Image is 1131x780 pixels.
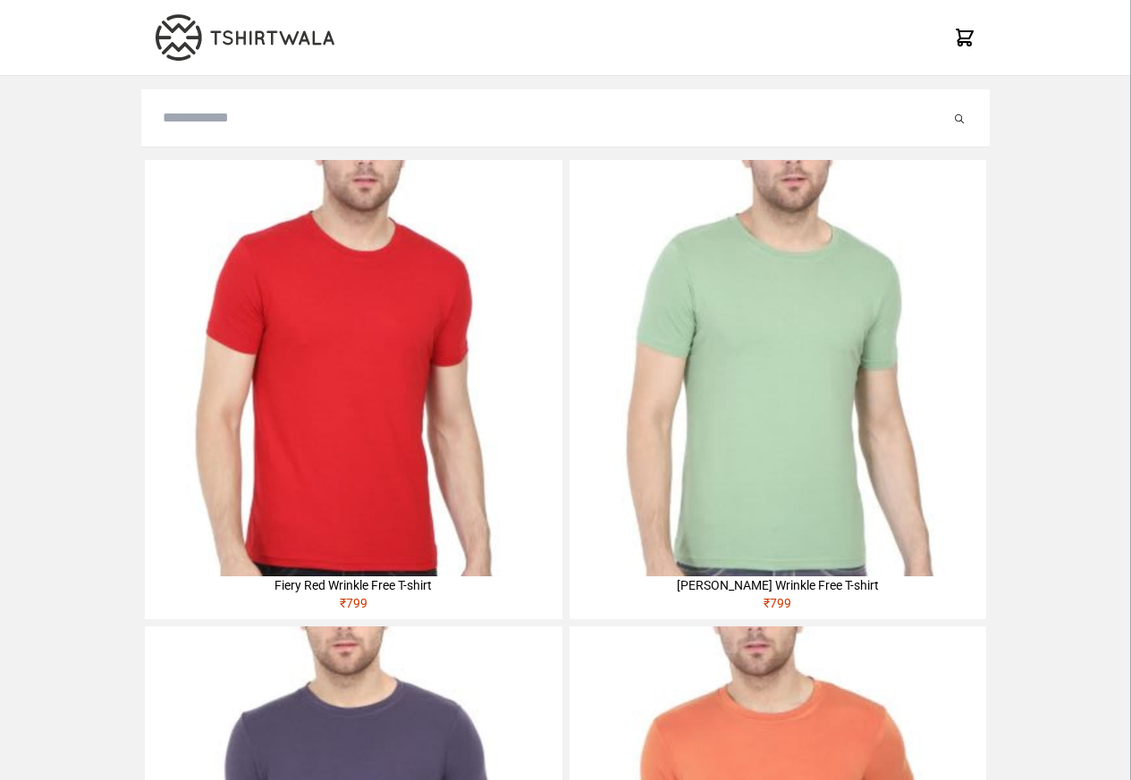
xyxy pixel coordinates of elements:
[156,14,334,61] img: TW-LOGO-400-104.png
[950,107,968,129] button: Submit your search query.
[145,594,561,619] div: ₹ 799
[570,160,986,619] a: [PERSON_NAME] Wrinkle Free T-shirt₹799
[570,576,986,594] div: [PERSON_NAME] Wrinkle Free T-shirt
[145,576,561,594] div: Fiery Red Wrinkle Free T-shirt
[570,160,986,576] img: 4M6A2211-320x320.jpg
[570,594,986,619] div: ₹ 799
[145,160,561,619] a: Fiery Red Wrinkle Free T-shirt₹799
[145,160,561,576] img: 4M6A2225-320x320.jpg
